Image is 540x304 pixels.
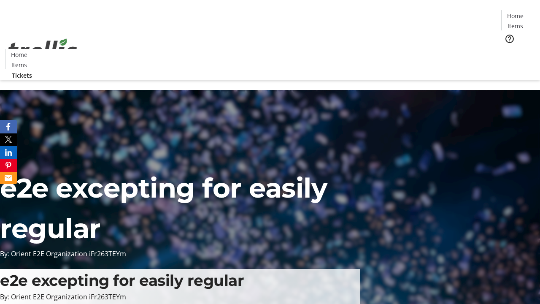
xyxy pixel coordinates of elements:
a: Items [5,60,32,69]
span: Items [508,22,523,30]
a: Items [502,22,529,30]
span: Home [11,50,27,59]
span: Home [507,11,524,20]
span: Tickets [508,49,528,58]
span: Tickets [12,71,32,80]
button: Help [501,30,518,47]
span: Items [11,60,27,69]
a: Tickets [5,71,39,80]
a: Home [502,11,529,20]
img: Orient E2E Organization iFr263TEYm's Logo [5,29,80,71]
a: Tickets [501,49,535,58]
a: Home [5,50,32,59]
